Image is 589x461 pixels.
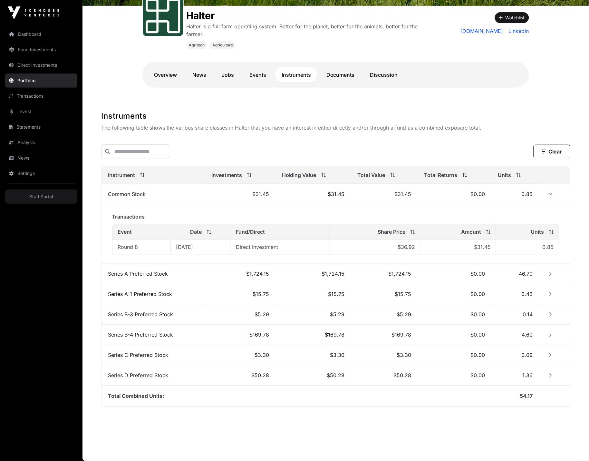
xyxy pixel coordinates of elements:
[275,264,351,284] td: $1,724.15
[212,43,233,48] span: Agriculture
[205,305,275,325] td: $5.29
[418,345,492,366] td: $0.00
[418,325,492,345] td: $0.00
[523,311,533,318] span: 0.14
[546,350,556,360] button: Row Collapsed
[351,264,418,284] td: $1,724.15
[190,228,202,236] span: Date
[546,269,556,279] button: Row Collapsed
[495,12,529,23] button: Watchlist
[520,393,533,399] span: 54.17
[418,305,492,325] td: $0.00
[101,305,205,325] td: Series B-3 Preferred Stock
[101,325,205,345] td: Series B-4 Preferred Stock
[546,370,556,381] button: Row Collapsed
[5,190,77,204] a: Staff Portal
[378,228,405,236] span: Share Price
[398,244,415,250] span: $36.92
[275,67,317,83] a: Instruments
[418,366,492,386] td: $0.00
[418,284,492,305] td: $0.00
[189,43,205,48] span: Agritech
[531,228,544,236] span: Units
[351,284,418,305] td: $15.75
[521,291,533,298] span: 0.43
[186,67,213,83] a: News
[171,240,231,255] td: [DATE]
[351,305,418,325] td: $5.29
[205,284,275,305] td: $15.75
[236,228,265,236] span: Fund/Direct
[534,145,570,158] button: Clear
[236,244,278,250] span: Direct Investment
[5,43,77,57] a: Fund Investments
[282,171,316,179] span: Holding Value
[118,228,132,236] span: Event
[275,366,351,386] td: $50.28
[546,330,556,340] button: Row Collapsed
[5,58,77,72] a: Direct Investments
[205,366,275,386] td: $50.28
[101,366,205,386] td: Series D Preferred Stock
[522,372,533,379] span: 1.36
[546,189,556,199] button: Row Expanded
[521,352,533,358] span: 0.09
[320,67,361,83] a: Documents
[108,393,164,399] span: Total Combined Units:
[351,325,418,345] td: $169.78
[420,240,496,255] td: $31.45
[205,184,275,204] td: $31.45
[5,120,77,134] a: Statements
[148,67,183,83] a: Overview
[522,332,533,338] span: 4.60
[8,6,59,19] img: Icehouse Ventures Logo
[275,345,351,366] td: $3.30
[351,345,418,366] td: $3.30
[275,325,351,345] td: $169.78
[101,184,205,204] td: Common Stock
[557,430,589,461] iframe: Chat Widget
[5,104,77,119] a: Invest
[418,264,492,284] td: $0.00
[521,191,533,197] span: 0.85
[108,171,135,179] span: Instrument
[211,171,242,179] span: Investments
[351,184,418,204] td: $31.45
[101,264,205,284] td: Series A Preferred Stock
[5,74,77,88] a: Portfolio
[112,213,145,220] span: Transactions
[5,135,77,150] a: Analysis
[101,111,570,121] h1: Instruments
[275,305,351,325] td: $5.29
[5,151,77,165] a: News
[5,27,77,41] a: Dashboard
[418,184,492,204] td: $0.00
[112,240,171,255] td: Round 8
[101,345,205,366] td: Series C Preferred Stock
[275,184,351,204] td: $31.45
[243,67,273,83] a: Events
[498,171,511,179] span: Units
[461,228,481,236] span: Amount
[546,309,556,320] button: Row Collapsed
[148,67,524,83] nav: Tabs
[5,89,77,103] a: Transactions
[101,124,570,132] p: The following table shows the various share classes in Halter that you have an interest in either...
[205,325,275,345] td: $169.78
[186,10,432,21] h1: Halter
[351,366,418,386] td: $50.28
[461,27,504,35] a: [DOMAIN_NAME]
[364,67,404,83] a: Discussion
[506,27,529,35] a: LinkedIn
[546,289,556,299] button: Row Collapsed
[215,67,240,83] a: Jobs
[5,166,77,181] a: Settings
[101,284,205,305] td: Series A-1 Preferred Stock
[358,171,385,179] span: Total Value
[275,284,351,305] td: $15.75
[519,271,533,277] span: 46.70
[186,23,432,38] p: Halter is a full farm operating system. Better for the planet, better for the animals, better for...
[205,264,275,284] td: $1,724.15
